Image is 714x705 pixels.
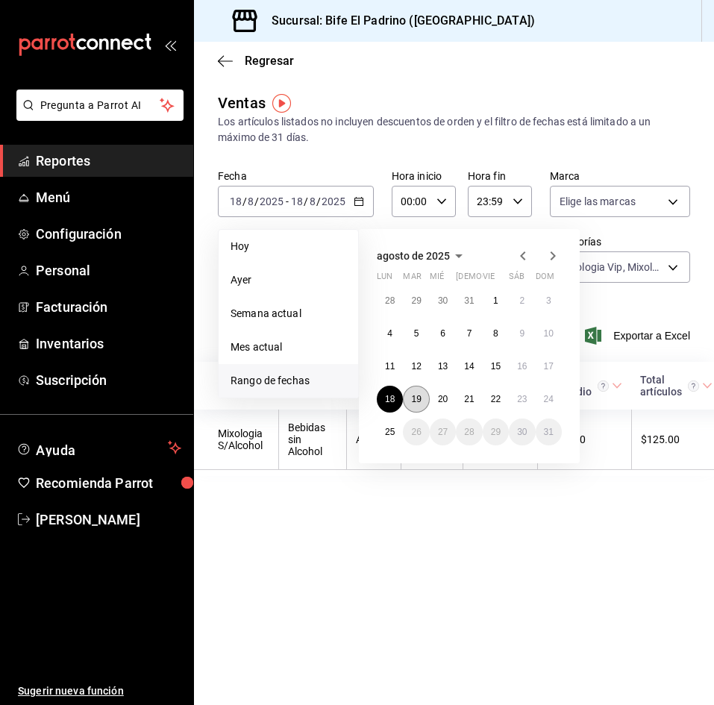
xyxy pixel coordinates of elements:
abbr: viernes [483,272,495,287]
abbr: 30 de julio de 2025 [438,295,448,306]
abbr: 28 de julio de 2025 [385,295,395,306]
button: 3 de agosto de 2025 [536,287,562,314]
input: ---- [321,195,346,207]
abbr: 22 de agosto de 2025 [491,394,501,404]
span: Suscripción [36,370,181,390]
label: Marca [550,171,690,181]
abbr: 11 de agosto de 2025 [385,361,395,372]
span: Configuración [36,224,181,244]
abbr: 4 de agosto de 2025 [387,328,392,339]
span: / [254,195,259,207]
a: Pregunta a Parrot AI [10,108,184,124]
button: 4 de agosto de 2025 [377,320,403,347]
abbr: 17 de agosto de 2025 [544,361,554,372]
abbr: 24 de agosto de 2025 [544,394,554,404]
button: 29 de agosto de 2025 [483,419,509,445]
button: 19 de agosto de 2025 [403,386,429,413]
button: Exportar a Excel [588,327,690,345]
button: 30 de agosto de 2025 [509,419,535,445]
abbr: 21 de agosto de 2025 [464,394,474,404]
abbr: 29 de agosto de 2025 [491,427,501,437]
button: 23 de agosto de 2025 [509,386,535,413]
label: Hora fin [468,171,532,181]
abbr: 5 de agosto de 2025 [414,328,419,339]
button: agosto de 2025 [377,247,468,265]
span: / [316,195,321,207]
abbr: 20 de agosto de 2025 [438,394,448,404]
abbr: 31 de julio de 2025 [464,295,474,306]
button: 12 de agosto de 2025 [403,353,429,380]
span: Elige las marcas [560,194,636,209]
button: 26 de agosto de 2025 [403,419,429,445]
button: 25 de agosto de 2025 [377,419,403,445]
button: 29 de julio de 2025 [403,287,429,314]
span: Facturación [36,297,181,317]
button: 30 de julio de 2025 [430,287,456,314]
span: Semana actual [231,306,346,322]
abbr: 26 de agosto de 2025 [411,427,421,437]
label: Fecha [218,171,374,181]
button: 14 de agosto de 2025 [456,353,482,380]
input: -- [247,195,254,207]
span: Reportes [36,151,181,171]
abbr: 3 de agosto de 2025 [546,295,551,306]
abbr: 8 de agosto de 2025 [493,328,498,339]
button: 5 de agosto de 2025 [403,320,429,347]
abbr: 18 de agosto de 2025 [385,394,395,404]
span: / [304,195,308,207]
span: Inventarios [36,333,181,354]
td: Mixologia S/Alcohol [194,410,278,470]
abbr: 27 de agosto de 2025 [438,427,448,437]
img: Tooltip marker [272,94,291,113]
abbr: 30 de agosto de 2025 [517,427,527,437]
button: 1 de agosto de 2025 [483,287,509,314]
div: Ventas [218,92,266,114]
abbr: 10 de agosto de 2025 [544,328,554,339]
span: Total artículos [640,374,713,398]
abbr: miércoles [430,272,444,287]
span: agosto de 2025 [377,250,450,262]
button: 24 de agosto de 2025 [536,386,562,413]
button: 31 de agosto de 2025 [536,419,562,445]
button: Regresar [218,54,294,68]
input: -- [309,195,316,207]
span: / [242,195,247,207]
abbr: 31 de agosto de 2025 [544,427,554,437]
svg: El total artículos considera cambios de precios en los artículos así como costos adicionales por ... [688,380,699,392]
span: Ayer [231,272,346,288]
abbr: 28 de agosto de 2025 [464,427,474,437]
button: 8 de agosto de 2025 [483,320,509,347]
abbr: jueves [456,272,544,287]
button: 21 de agosto de 2025 [456,386,482,413]
abbr: 14 de agosto de 2025 [464,361,474,372]
abbr: 2 de agosto de 2025 [519,295,524,306]
span: Ayuda [36,439,162,457]
button: 15 de agosto de 2025 [483,353,509,380]
button: 13 de agosto de 2025 [430,353,456,380]
span: - [286,195,289,207]
button: 16 de agosto de 2025 [509,353,535,380]
span: Recomienda Parrot [36,473,181,493]
input: -- [229,195,242,207]
button: 18 de agosto de 2025 [377,386,403,413]
span: Mes actual [231,339,346,355]
abbr: 15 de agosto de 2025 [491,361,501,372]
button: 10 de agosto de 2025 [536,320,562,347]
span: Rango de fechas [231,373,346,389]
h3: Sucursal: Bife El Padrino ([GEOGRAPHIC_DATA]) [260,12,535,30]
button: 11 de agosto de 2025 [377,353,403,380]
button: 20 de agosto de 2025 [430,386,456,413]
button: 17 de agosto de 2025 [536,353,562,380]
button: 6 de agosto de 2025 [430,320,456,347]
abbr: 25 de agosto de 2025 [385,427,395,437]
button: 2 de agosto de 2025 [509,287,535,314]
button: 9 de agosto de 2025 [509,320,535,347]
button: 22 de agosto de 2025 [483,386,509,413]
abbr: 1 de agosto de 2025 [493,295,498,306]
button: 28 de julio de 2025 [377,287,403,314]
abbr: martes [403,272,421,287]
button: Pregunta a Parrot AI [16,90,184,121]
abbr: 7 de agosto de 2025 [467,328,472,339]
button: open_drawer_menu [164,39,176,51]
